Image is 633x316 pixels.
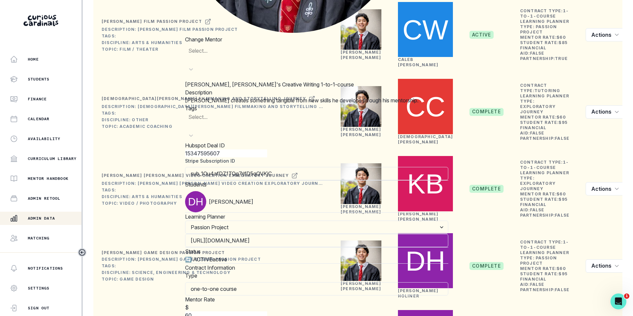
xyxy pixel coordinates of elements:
span: active [213,256,227,263]
img: svg [185,191,206,212]
p: [PERSON_NAME] [209,198,253,206]
span: 🔄 ACTIVE [185,256,213,263]
div: Select... [188,47,279,55]
p: Change Mentor [185,35,448,43]
p: $ [185,303,448,311]
input: Learning planner url [185,234,448,247]
p: Tags [185,104,448,112]
h3: Status [185,247,448,255]
div: Select... [188,113,445,121]
span: [PERSON_NAME], [PERSON_NAME]'s Creative Writing 1-to-1-course [185,81,354,88]
span: 1 [624,293,629,299]
p: Type [185,272,448,280]
p: Mentor Rate [185,295,448,303]
iframe: Intercom live chat [610,293,626,309]
h3: Students [185,181,448,188]
label: Description [185,89,212,96]
label: Stripe Subscription ID [185,157,444,164]
h3: Contract Information [185,264,448,272]
span: [PERSON_NAME] creates something tangible from new skills he develops through his mentorship. [185,97,418,104]
h3: Learning Planner [185,213,448,221]
p: Hubspot Deal ID [185,141,448,149]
